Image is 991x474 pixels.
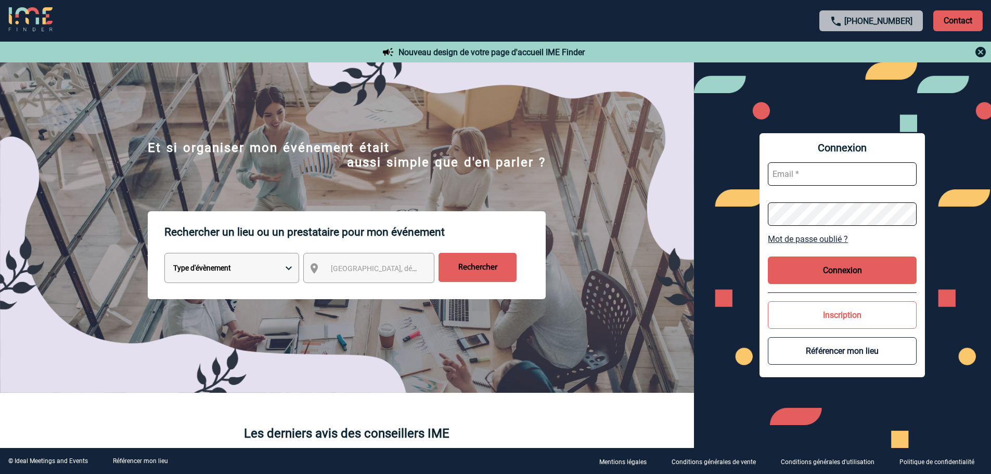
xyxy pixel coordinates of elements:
img: call-24-px.png [830,15,842,28]
p: Rechercher un lieu ou un prestataire pour mon événement [164,211,546,253]
div: © Ideal Meetings and Events [8,457,88,465]
p: Conditions générales de vente [672,458,756,466]
button: Inscription [768,301,917,329]
a: Conditions générales d'utilisation [773,456,891,466]
input: Email * [768,162,917,186]
button: Connexion [768,257,917,284]
p: Contact [933,10,983,31]
input: Rechercher [439,253,517,282]
a: Mentions légales [591,456,663,466]
a: [PHONE_NUMBER] [844,16,912,26]
a: Conditions générales de vente [663,456,773,466]
span: [GEOGRAPHIC_DATA], département, région... [331,264,475,273]
a: Politique de confidentialité [891,456,991,466]
p: Mentions légales [599,458,647,466]
span: Connexion [768,142,917,154]
a: Mot de passe oublié ? [768,234,917,244]
button: Référencer mon lieu [768,337,917,365]
p: Politique de confidentialité [899,458,974,466]
p: Conditions générales d'utilisation [781,458,874,466]
a: Référencer mon lieu [113,457,168,465]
